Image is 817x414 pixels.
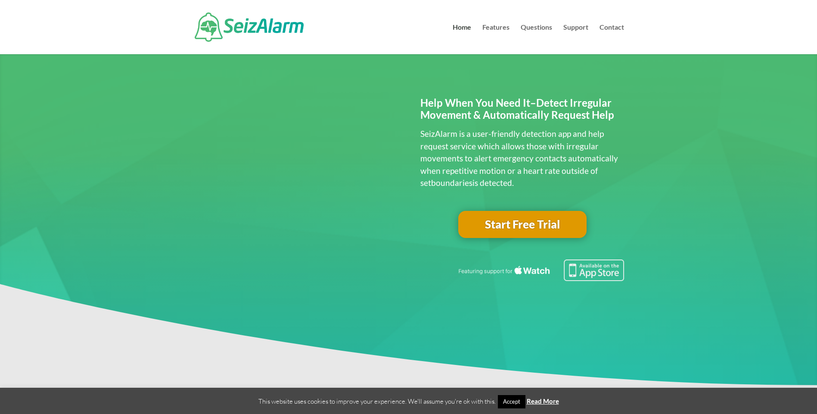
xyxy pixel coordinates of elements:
span: boundaries [431,178,472,188]
p: SeizAlarm is a user-friendly detection app and help request service which allows those with irreg... [420,128,624,189]
h2: Help When You Need It–Detect Irregular Movement & Automatically Request Help [420,97,624,126]
iframe: Help widget launcher [740,380,808,405]
img: seizalarm-apple-devices [193,85,435,376]
a: Features [482,24,509,54]
a: Home [453,24,471,54]
a: Questions [521,24,552,54]
a: Accept [498,395,525,408]
a: Read More [527,397,559,405]
span: This website uses cookies to improve your experience. We'll assume you're ok with this. [258,397,559,405]
a: Contact [600,24,624,54]
img: Seizure detection available in the Apple App Store. [457,260,624,281]
a: Featuring seizure detection support for the Apple Watch [457,273,624,283]
a: Support [563,24,588,54]
img: SeizAlarm [195,12,304,42]
a: Start Free Trial [458,211,587,238]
